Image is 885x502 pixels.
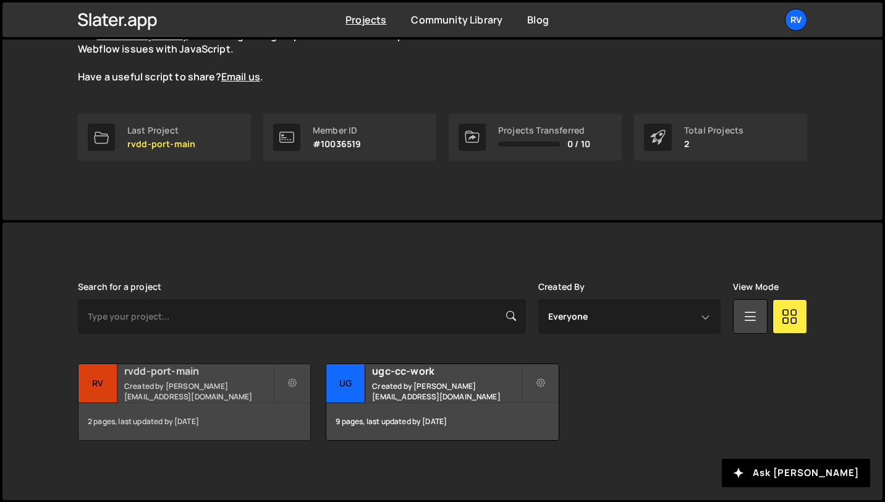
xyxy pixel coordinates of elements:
[372,364,521,378] h2: ugc-cc-work
[372,381,521,402] small: Created by [PERSON_NAME][EMAIL_ADDRESS][DOMAIN_NAME]
[722,459,870,487] button: Ask [PERSON_NAME]
[78,364,311,441] a: rv rvdd-port-main Created by [PERSON_NAME][EMAIL_ADDRESS][DOMAIN_NAME] 2 pages, last updated by [...
[326,364,365,403] div: ug
[567,139,590,149] span: 0 / 10
[538,282,585,292] label: Created By
[78,364,117,403] div: rv
[78,299,526,334] input: Type your project...
[313,139,361,149] p: #10036519
[127,125,195,135] div: Last Project
[124,381,273,402] small: Created by [PERSON_NAME][EMAIL_ADDRESS][DOMAIN_NAME]
[124,364,273,378] h2: rvdd-port-main
[127,139,195,149] p: rvdd-port-main
[733,282,779,292] label: View Mode
[527,13,549,27] a: Blog
[498,125,590,135] div: Projects Transferred
[684,139,743,149] p: 2
[78,28,523,84] p: The is live and growing. Explore the curated scripts to solve common Webflow issues with JavaScri...
[411,13,502,27] a: Community Library
[326,403,558,440] div: 9 pages, last updated by [DATE]
[684,125,743,135] div: Total Projects
[78,114,251,161] a: Last Project rvdd-port-main
[78,403,310,440] div: 2 pages, last updated by [DATE]
[78,282,161,292] label: Search for a project
[313,125,361,135] div: Member ID
[785,9,807,31] a: rv
[326,364,559,441] a: ug ugc-cc-work Created by [PERSON_NAME][EMAIL_ADDRESS][DOMAIN_NAME] 9 pages, last updated by [DATE]
[345,13,386,27] a: Projects
[221,70,260,83] a: Email us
